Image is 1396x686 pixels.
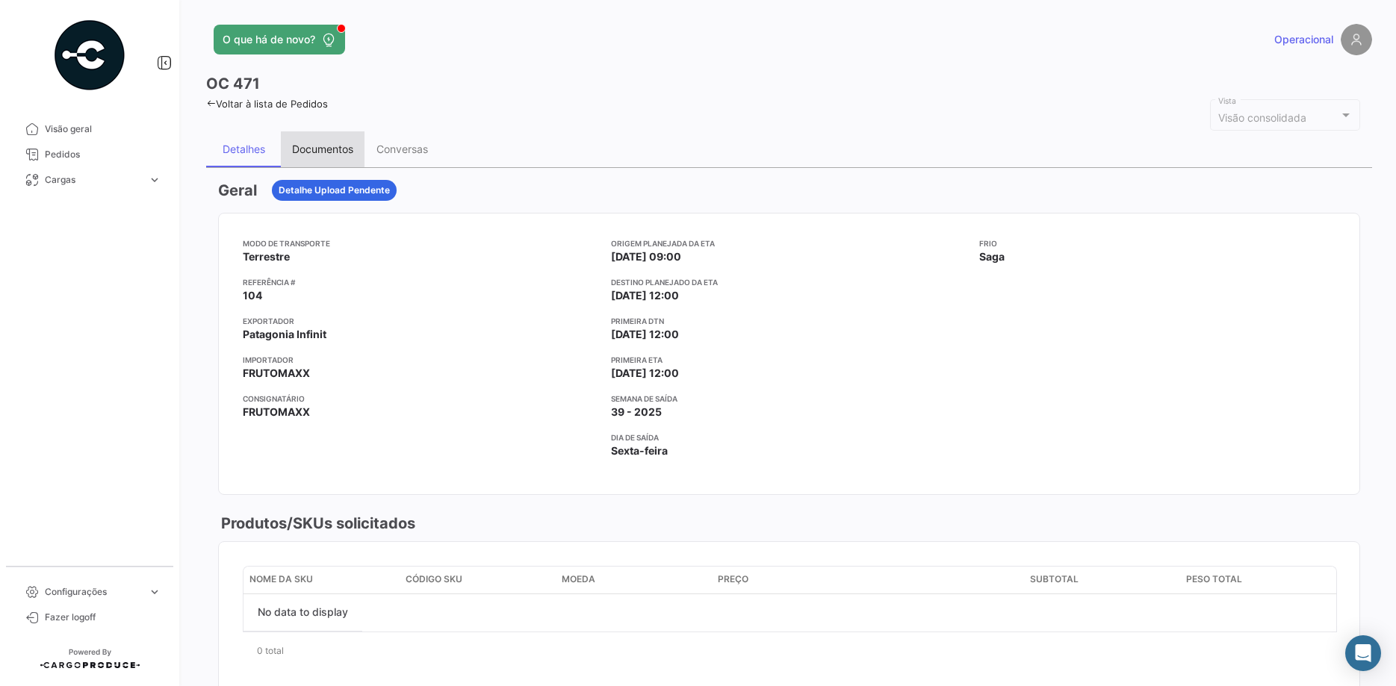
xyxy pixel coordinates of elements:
span: expand_more [148,585,161,599]
div: Detalhes [223,143,265,155]
span: Pedidos [45,148,161,161]
span: [DATE] 12:00 [611,366,679,381]
span: Nome da SKU [249,573,313,586]
div: No data to display [243,594,362,632]
app-card-info-title: Modo de Transporte [243,237,599,249]
span: Subtotal [1030,573,1079,586]
span: Terrestre [243,249,290,264]
span: Cargas [45,173,142,187]
span: expand_more [148,173,161,187]
span: Patagonia Infinit [243,327,326,342]
div: Conversas [376,143,428,155]
datatable-header-cell: Moeda [556,567,712,593]
div: 0 total [243,632,1335,670]
span: Visão geral [45,122,161,136]
span: 39 - 2025 [611,405,662,420]
span: Saga [979,249,1005,264]
app-card-info-title: Exportador [243,315,599,327]
app-card-info-title: Frio [979,237,1335,249]
datatable-header-cell: Nome da SKU [243,567,400,593]
img: placeholder-user.png [1341,24,1372,55]
span: Moeda [562,573,595,586]
a: Voltar à lista de Pedidos [206,98,328,110]
app-card-info-title: Importador [243,354,599,366]
span: Configurações [45,585,142,599]
span: [DATE] 12:00 [611,327,679,342]
button: O que há de novo? [214,25,345,54]
span: Código SKU [406,573,462,586]
app-card-info-title: Semana de saída [611,393,967,405]
app-card-info-title: Destino Planejado da ETA [611,276,967,288]
span: [DATE] 09:00 [611,249,681,264]
span: Peso Total [1186,573,1242,586]
h3: Geral [218,180,257,201]
span: 104 [243,288,262,303]
a: Pedidos [12,142,167,167]
app-card-info-title: Dia de saída [611,431,967,443]
app-card-info-title: Primeira DTN [611,315,967,327]
app-card-info-title: Referência # [243,276,599,288]
span: [DATE] 12:00 [611,288,679,303]
span: Sexta-feira [611,443,668,458]
div: Abrir Intercom Messenger [1345,635,1381,671]
h3: OC 471 [206,73,260,94]
span: Preço [718,573,748,586]
span: FRUTOMAXX [243,405,310,420]
span: Fazer logoff [45,611,161,624]
mat-select-trigger: Visão consolidada [1218,111,1306,124]
span: O que há de novo? [223,32,315,47]
img: powered-by.png [52,18,127,93]
span: Operacional [1274,32,1333,47]
app-card-info-title: Primeira ETA [611,354,967,366]
span: FRUTOMAXX [243,366,310,381]
span: Detalhe Upload Pendente [279,184,390,197]
h3: Produtos/SKUs solicitados [218,513,415,534]
app-card-info-title: Consignatário [243,393,599,405]
datatable-header-cell: Código SKU [400,567,556,593]
a: Visão geral [12,116,167,142]
div: Documentos [292,143,353,155]
app-card-info-title: Origem planejada da ETA [611,237,967,249]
